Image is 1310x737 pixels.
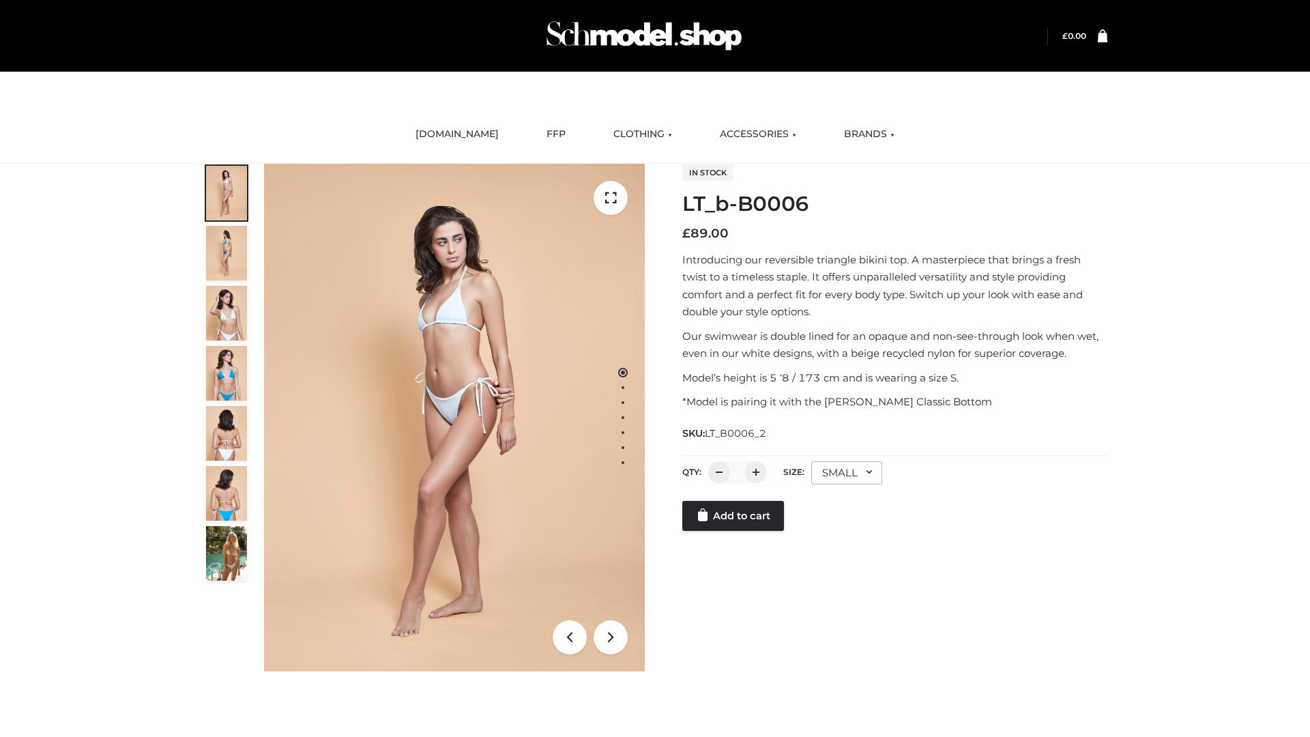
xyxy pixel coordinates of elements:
[682,328,1107,362] p: Our swimwear is double lined for an opaque and non-see-through look when wet, even in our white d...
[783,467,804,477] label: Size:
[1062,31,1086,41] bdi: 0.00
[811,461,882,485] div: SMALL
[206,346,247,401] img: ArielClassicBikiniTop_CloudNine_AzureSky_OW114ECO_4-scaled.jpg
[206,286,247,341] img: ArielClassicBikiniTop_CloudNine_AzureSky_OW114ECO_3-scaled.jpg
[834,119,905,149] a: BRANDS
[206,466,247,521] img: ArielClassicBikiniTop_CloudNine_AzureSky_OW114ECO_8-scaled.jpg
[206,406,247,461] img: ArielClassicBikiniTop_CloudNine_AzureSky_OW114ECO_7-scaled.jpg
[682,467,701,477] label: QTY:
[682,393,1107,411] p: *Model is pairing it with the [PERSON_NAME] Classic Bottom
[682,251,1107,321] p: Introducing our reversible triangle bikini top. A masterpiece that brings a fresh twist to a time...
[705,427,766,439] span: LT_B0006_2
[536,119,576,149] a: FFP
[682,226,729,241] bdi: 89.00
[603,119,682,149] a: CLOTHING
[206,226,247,280] img: ArielClassicBikiniTop_CloudNine_AzureSky_OW114ECO_2-scaled.jpg
[1062,31,1068,41] span: £
[206,526,247,581] img: Arieltop_CloudNine_AzureSky2.jpg
[264,164,645,671] img: LT_b-B0006
[682,164,733,181] span: In stock
[682,226,690,241] span: £
[682,369,1107,387] p: Model’s height is 5 ‘8 / 173 cm and is wearing a size S.
[542,9,746,63] img: Schmodel Admin 964
[710,119,806,149] a: ACCESSORIES
[1062,31,1086,41] a: £0.00
[682,501,784,531] a: Add to cart
[206,166,247,220] img: ArielClassicBikiniTop_CloudNine_AzureSky_OW114ECO_1-scaled.jpg
[682,192,1107,216] h1: LT_b-B0006
[405,119,509,149] a: [DOMAIN_NAME]
[682,425,768,442] span: SKU:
